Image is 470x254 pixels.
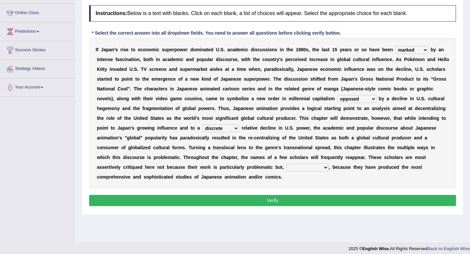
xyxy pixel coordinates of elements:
b: i [298,57,299,62]
b: o [193,47,196,52]
b: i [280,47,281,52]
b: r [364,57,366,62]
b: i [100,67,102,72]
b: P [404,57,407,62]
b: r [231,57,232,62]
b: ' [114,47,115,52]
b: , [238,57,239,62]
b: u [260,47,263,52]
b: ' [279,57,280,62]
b: e [317,47,319,52]
b: n [422,57,425,62]
b: e [121,67,124,72]
b: n [111,67,114,72]
b: y [276,57,279,62]
b: a [167,57,170,62]
b: l [349,57,351,62]
b: . [137,67,138,72]
b: a [169,67,172,72]
b: s [213,67,216,72]
b: U [130,67,133,72]
b: a [209,57,211,62]
a: Success Stories [0,41,75,57]
b: s [399,57,402,62]
b: t [273,57,275,62]
button: Verify [89,195,456,206]
b: l [322,47,323,52]
b: n [310,57,313,62]
b: d [124,67,127,72]
b: c [140,47,143,52]
b: 9 [298,47,301,52]
b: a [232,67,234,72]
b: i [254,47,255,52]
b: o [225,57,228,62]
b: u [379,57,382,62]
b: a [116,67,119,72]
b: r [211,57,213,62]
b: a [323,47,325,52]
b: k [201,67,203,72]
b: r [291,57,292,62]
b: i [245,57,246,62]
b: y [433,47,436,52]
b: e [377,47,380,52]
b: b [431,47,433,52]
b: s [180,67,182,72]
b: i [372,57,373,62]
b: d [235,47,238,52]
b: o [143,47,146,52]
b: o [341,57,344,62]
b: e [342,47,345,52]
b: h [288,47,291,52]
b: w [241,57,245,62]
b: c [223,57,225,62]
a: Online Class [0,4,75,20]
b: s [149,67,152,72]
b: I [96,47,97,52]
b: o [364,47,367,52]
b: s [220,57,223,62]
b: n [201,47,204,52]
b: . [224,47,225,52]
b: f [97,47,99,52]
b: s [108,57,110,62]
b: , [308,47,310,52]
b: u [268,57,271,62]
b: f [376,57,378,62]
b: e [441,57,444,62]
b: 1 [296,47,298,52]
b: u [205,57,208,62]
b: n [384,57,387,62]
b: a [372,47,375,52]
b: e [301,57,304,62]
b: i [155,47,157,52]
b: s [232,57,235,62]
b: e [291,47,293,52]
b: e [126,47,129,52]
b: r [199,67,200,72]
b: o [149,47,151,52]
b: t [206,67,207,72]
b: r [316,57,318,62]
b: b [344,57,347,62]
b: A [396,57,399,62]
b: e [110,57,113,62]
b: p [106,47,109,52]
a: Your Account [0,78,75,95]
b: n [373,57,376,62]
b: p [202,57,205,62]
b: s [361,47,364,52]
b: o [419,57,422,62]
b: h [369,47,372,52]
b: t [207,47,208,52]
b: . [133,67,134,72]
b: e [257,57,260,62]
b: p [196,57,199,62]
b: t [227,67,229,72]
b: h [252,67,255,72]
b: y [340,47,342,52]
b: m [196,47,200,52]
b: e [208,47,211,52]
b: i [238,67,240,72]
